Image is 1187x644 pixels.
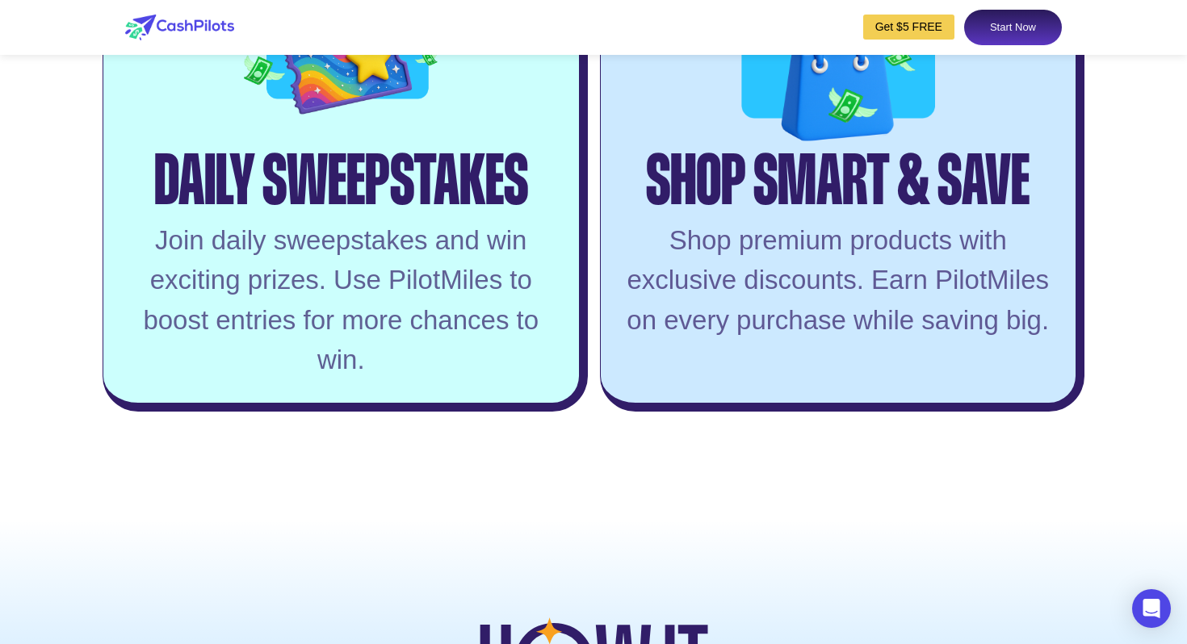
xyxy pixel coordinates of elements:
[125,15,234,40] img: logo
[623,220,1054,341] div: Shop premium products with exclusive discounts. Earn PilotMiles on every purchase while saving big.
[964,10,1062,45] a: Start Now
[1132,589,1171,628] div: Open Intercom Messenger
[126,220,556,380] div: Join daily sweepstakes and win exciting prizes. Use PilotMiles to boost entries for more chances ...
[646,126,1030,199] div: Shop Smart & Save
[863,15,954,40] a: Get $5 FREE
[154,126,528,199] div: Daily Sweepstakes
